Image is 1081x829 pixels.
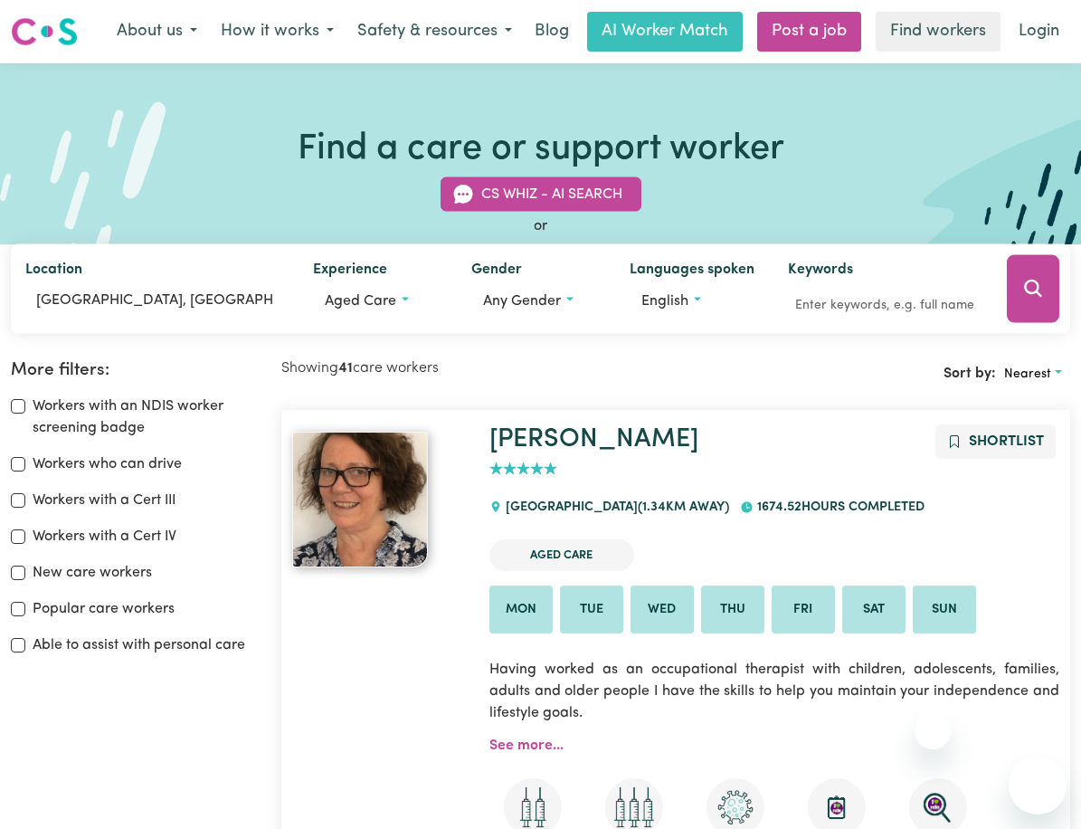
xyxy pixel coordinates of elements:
[292,432,428,567] img: View Belinda's profile
[1009,757,1067,815] iframe: Button to launch messaging window
[11,15,78,48] img: Careseekers logo
[489,539,634,571] li: Aged Care
[471,283,601,318] button: Worker gender preference
[701,586,764,634] li: Available on Thu
[630,283,759,318] button: Worker language preferences
[489,459,557,480] div: add rating by typing an integer from 0 to 5 or pressing arrow keys
[587,12,743,52] a: AI Worker Match
[11,214,1070,236] div: or
[441,176,641,211] button: CS Whiz - AI Search
[33,395,260,439] label: Workers with an NDIS worker screening badge
[313,283,442,318] button: Worker experience options
[757,12,861,52] a: Post a job
[338,361,353,376] b: 41
[876,12,1000,52] a: Find workers
[915,713,951,749] iframe: Close message
[1004,367,1051,381] span: Nearest
[630,258,754,283] label: Languages spoken
[1007,254,1059,322] button: Search
[33,598,175,620] label: Popular care workers
[489,426,698,453] a: [PERSON_NAME]
[489,648,1059,735] p: Having worked as an occupational therapist with children, adolescents, families, adults and older...
[489,586,553,634] li: Available on Mon
[11,11,78,52] a: Careseekers logo
[105,13,209,51] button: About us
[524,12,580,52] a: Blog
[325,293,396,308] span: Aged care
[996,360,1070,388] button: Sort search results
[913,586,976,634] li: Available on Sun
[33,490,175,511] label: Workers with a Cert III
[471,258,522,283] label: Gender
[33,526,176,548] label: Workers with a Cert IV
[292,432,468,567] a: Belinda
[969,434,1044,449] span: Shortlist
[209,13,346,51] button: How it works
[346,13,524,51] button: Safety & resources
[489,738,564,753] a: See more...
[631,586,694,634] li: Available on Wed
[641,293,688,308] span: English
[489,483,740,532] div: [GEOGRAPHIC_DATA]
[842,586,906,634] li: Available on Sat
[483,293,561,308] span: Any gender
[313,258,387,283] label: Experience
[33,453,182,475] label: Workers who can drive
[788,258,853,283] label: Keywords
[33,562,152,584] label: New care workers
[25,258,82,283] label: Location
[788,291,981,319] input: Enter keywords, e.g. full name, interests
[25,283,284,316] input: Enter a suburb
[11,360,260,381] h2: More filters:
[1008,12,1070,52] a: Login
[772,586,835,634] li: Available on Fri
[944,367,996,381] span: Sort by:
[935,424,1056,459] button: Add to shortlist
[33,634,245,656] label: Able to assist with personal care
[281,360,676,377] h2: Showing care workers
[638,500,729,514] span: ( 1.34 km away)
[740,483,934,532] div: 1674.52 hours completed
[560,586,623,634] li: Available on Tue
[298,129,784,172] h1: Find a care or support worker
